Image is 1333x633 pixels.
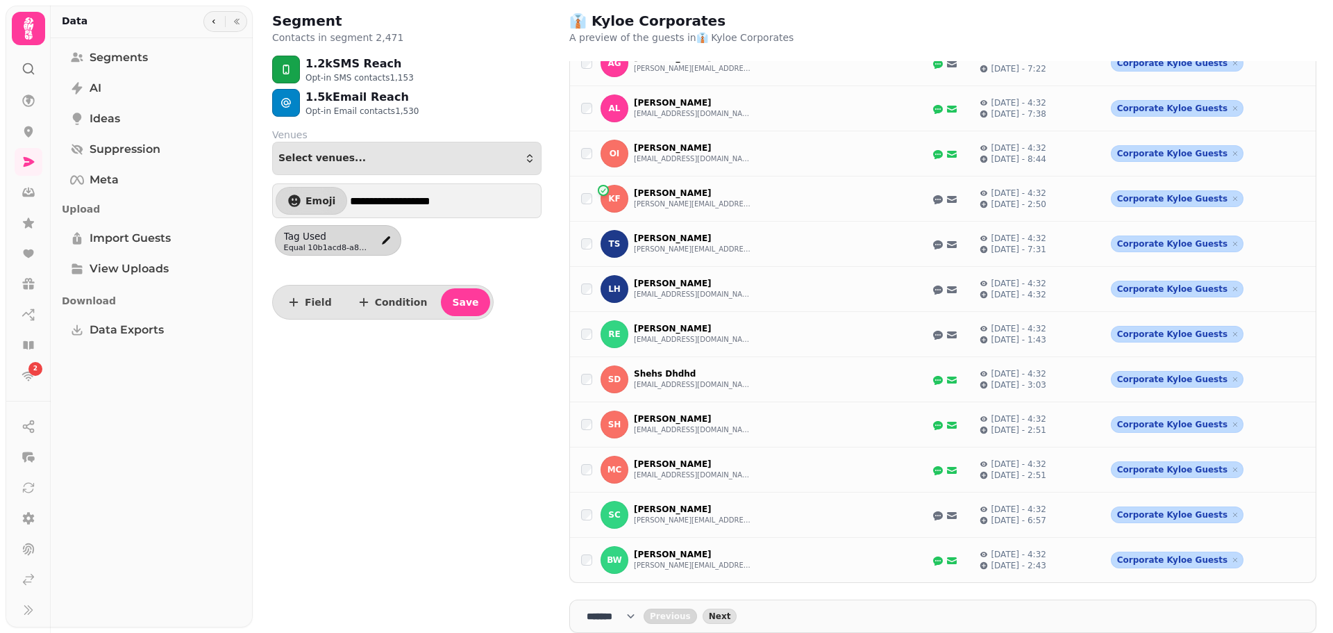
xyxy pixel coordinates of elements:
[991,289,1046,300] p: [DATE] - 4:32
[90,230,171,247] span: Import Guests
[272,11,403,31] h2: Segment
[634,323,752,334] p: [PERSON_NAME]
[441,288,489,316] button: Save
[1111,55,1243,72] div: Corporate Kyloe Guests
[991,233,1046,244] p: [DATE] - 4:32
[1111,190,1243,207] div: Corporate Kyloe Guests
[608,420,621,429] span: SH
[634,154,752,165] button: [EMAIL_ADDRESS][DOMAIN_NAME]
[62,166,242,194] a: Meta
[991,504,1046,515] p: [DATE] - 4:32
[33,364,37,374] span: 2
[608,510,620,520] span: SC
[991,278,1046,289] p: [DATE] - 4:32
[634,199,752,210] button: [PERSON_NAME][EMAIL_ADDRESS][DOMAIN_NAME]
[634,278,752,289] p: [PERSON_NAME]
[90,110,120,127] span: Ideas
[607,58,621,68] span: AG
[569,600,1316,633] nav: Pagination
[1111,552,1243,568] div: Corporate Kyloe Guests
[1111,416,1243,433] div: Corporate Kyloe Guests
[62,288,242,313] p: Download
[62,255,242,283] a: View Uploads
[634,334,752,345] button: [EMAIL_ADDRESS][DOMAIN_NAME]
[634,459,752,470] p: [PERSON_NAME]
[305,297,332,307] span: Field
[634,549,752,560] p: [PERSON_NAME]
[991,470,1046,481] p: [DATE] - 2:51
[62,14,87,28] h2: Data
[374,229,398,252] button: edit
[62,135,242,163] a: Suppression
[991,154,1046,165] p: [DATE] - 8:44
[278,153,366,164] span: Select venues...
[991,334,1046,345] p: [DATE] - 1:43
[634,244,752,255] button: [PERSON_NAME][EMAIL_ADDRESS][DOMAIN_NAME]
[991,425,1046,436] p: [DATE] - 2:51
[305,72,414,83] p: Opt-in SMS contacts 1,153
[634,233,752,244] p: [PERSON_NAME]
[608,284,621,294] span: LH
[1111,461,1243,478] div: Corporate Kyloe Guests
[634,188,752,199] p: [PERSON_NAME]
[305,89,419,106] p: 1.5k Email Reach
[62,74,242,102] a: AI
[634,413,752,425] p: [PERSON_NAME]
[703,609,737,624] button: next
[991,368,1046,379] p: [DATE] - 4:32
[272,31,403,44] p: Contacts in segment 2,471
[634,560,752,571] button: [PERSON_NAME][EMAIL_ADDRESS][DOMAIN_NAME]
[62,44,242,72] a: Segments
[607,555,622,565] span: BW
[90,141,160,158] span: Suppression
[1111,145,1243,162] div: Corporate Kyloe Guests
[90,172,119,188] span: Meta
[634,63,752,74] button: [PERSON_NAME][EMAIL_ADDRESS][PERSON_NAME][DOMAIN_NAME]
[991,379,1046,391] p: [DATE] - 3:03
[284,229,367,243] span: Tag used
[991,323,1046,334] p: [DATE] - 4:32
[90,49,148,66] span: Segments
[305,106,419,117] p: Opt-in Email contacts 1,530
[62,316,242,344] a: Data Exports
[634,379,752,391] button: [EMAIL_ADDRESS][DOMAIN_NAME]
[608,375,621,384] span: SD
[62,224,242,252] a: Import Guests
[991,199,1046,210] p: [DATE] - 2:50
[305,196,335,206] span: Emoji
[634,470,752,481] button: [EMAIL_ADDRESS][DOMAIN_NAME]
[608,194,621,204] span: KF
[305,56,414,72] p: 1.2k SMS Reach
[346,288,439,316] button: Condition
[607,465,622,475] span: MC
[634,97,752,108] p: [PERSON_NAME]
[991,413,1046,425] p: [DATE] - 4:32
[62,197,242,222] p: Upload
[991,97,1046,108] p: [DATE] - 4:32
[634,515,752,526] button: [PERSON_NAME][EMAIL_ADDRESS][DOMAIN_NAME]
[15,362,42,390] a: 2
[709,612,731,620] span: Next
[610,149,620,158] span: Oi
[991,560,1046,571] p: [DATE] - 2:43
[1111,507,1243,523] div: Corporate Kyloe Guests
[634,368,752,379] p: Shehs Dhdhd
[1111,100,1243,117] div: Corporate Kyloe Guests
[276,187,347,215] button: Emoji
[608,329,620,339] span: RE
[634,108,752,120] button: [EMAIL_ADDRESS][DOMAIN_NAME]
[284,244,367,252] span: Equal 10b1acd8-a830-4e3a-9285-3e8c1f1a119d
[991,515,1046,526] p: [DATE] - 6:57
[272,128,542,142] label: Venues
[569,11,836,31] h2: 👔 Kyloe Corporates
[90,322,164,338] span: Data Exports
[90,261,169,277] span: View Uploads
[609,239,621,249] span: TS
[1111,371,1243,388] div: Corporate Kyloe Guests
[569,31,925,44] p: A preview of the guests in 👔 Kyloe Corporates
[1111,281,1243,297] div: Corporate Kyloe Guests
[62,105,242,133] a: Ideas
[272,142,542,175] button: Select venues...
[90,80,101,97] span: AI
[634,289,752,300] button: [EMAIL_ADDRESS][DOMAIN_NAME]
